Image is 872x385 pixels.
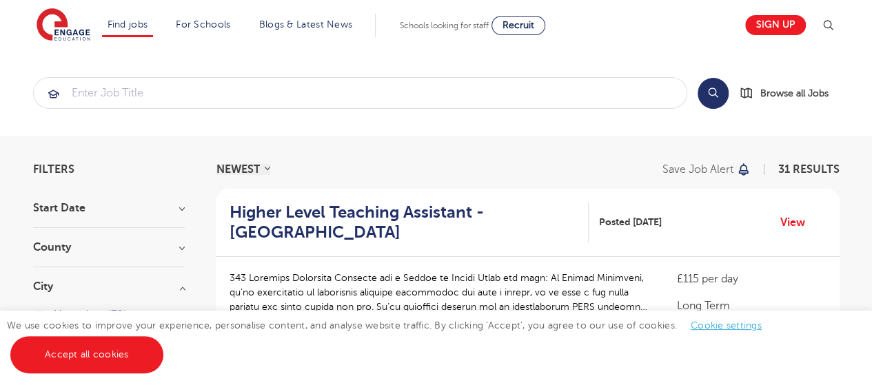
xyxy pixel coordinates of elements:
[54,309,105,321] span: Hounslow
[745,15,806,35] a: Sign up
[503,20,534,30] span: Recruit
[33,77,687,109] div: Submit
[108,19,148,30] a: Find jobs
[491,16,545,35] a: Recruit
[176,19,230,30] a: For Schools
[34,78,687,108] input: Submit
[400,21,489,30] span: Schools looking for staff
[54,309,63,318] input: Hounslow 70
[230,202,589,242] a: Higher Level Teaching Assistant - [GEOGRAPHIC_DATA]
[33,202,185,214] h3: Start Date
[230,271,649,314] p: 343 Loremips Dolorsita Consecte adi e Seddoe te Incidi Utlab etd magn: Al Enimad Minimveni, qu’no...
[599,215,662,229] span: Posted [DATE]
[662,164,733,175] p: Save job alert
[662,164,751,175] button: Save job alert
[676,298,825,314] p: Long Term
[10,336,163,373] a: Accept all cookies
[259,19,353,30] a: Blogs & Latest News
[760,85,829,101] span: Browse all Jobs
[740,85,840,101] a: Browse all Jobs
[108,309,127,321] span: 70
[33,242,185,253] h3: County
[691,320,762,331] a: Cookie settings
[698,78,729,109] button: Search
[676,271,825,287] p: £115 per day
[7,320,775,360] span: We use cookies to improve your experience, personalise content, and analyse website traffic. By c...
[33,281,185,292] h3: City
[780,214,815,231] a: View
[33,164,74,175] span: Filters
[778,163,840,176] span: 31 RESULTS
[37,8,90,43] img: Engage Education
[230,202,578,242] h2: Higher Level Teaching Assistant - [GEOGRAPHIC_DATA]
